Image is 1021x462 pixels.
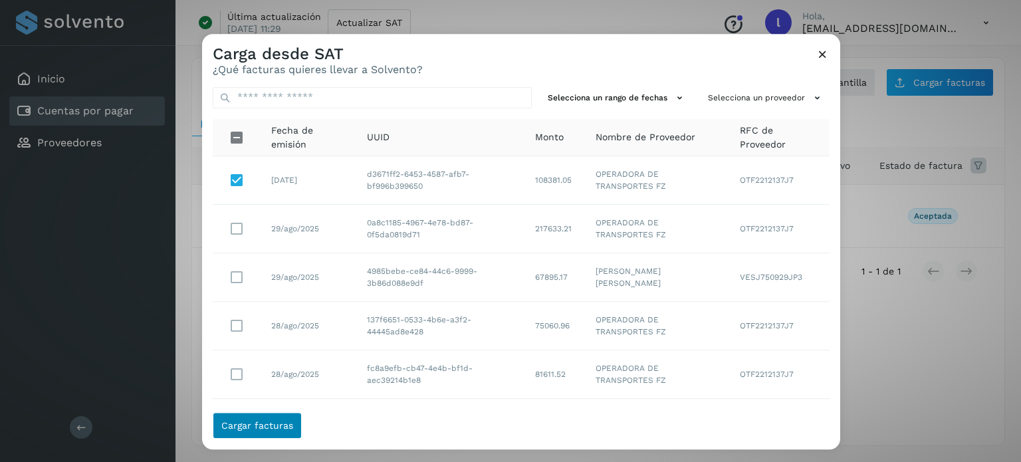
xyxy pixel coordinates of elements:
span: UUID [367,131,390,145]
td: 4985bebe-ce84-44c6-9999-3b86d088e9df [356,254,524,302]
button: Cargar facturas [213,412,302,439]
span: Monto [535,131,564,145]
td: [DATE] [261,157,356,205]
td: 22/ago/2025 [261,400,356,448]
p: ¿Qué facturas quieres llevar a Solvento? [213,64,423,76]
td: 29/ago/2025 [261,205,356,254]
h3: Carga desde SAT [213,45,423,64]
button: Selecciona un proveedor [703,87,830,109]
td: OTF2212137J7 [729,302,830,351]
span: Nombre de Proveedor [596,131,695,145]
td: OPERADORA DE TRANSPORTES FZ [585,302,729,351]
td: [PERSON_NAME] [PERSON_NAME] [585,254,729,302]
td: 108381.05 [524,157,585,205]
td: OPERADORA DE TRANSPORTES FZ [585,205,729,254]
span: RFC de Proveedor [740,124,819,152]
span: Fecha de emisión [271,124,346,152]
td: 29/ago/2025 [261,254,356,302]
td: OTF2212137J7 [729,351,830,400]
td: 28/ago/2025 [261,351,356,400]
td: ac90fbce-75c4-4f55-9ba1-c01a325cab5d [356,400,524,448]
td: 81611.52 [524,351,585,400]
td: d3671ff2-6453-4587-afb7-bf996b399650 [356,157,524,205]
span: Cargar facturas [221,421,293,430]
td: 217633.21 [524,205,585,254]
button: Selecciona un rango de fechas [542,87,692,109]
td: 137f6651-0533-4b6e-a3f2-44445ad8e428 [356,302,524,351]
td: OTF2212137J7 [729,157,830,205]
td: OPERADORA DE TRANSPORTES FZ [585,400,729,448]
td: 67895.17 [524,254,585,302]
td: OPERADORA DE TRANSPORTES FZ [585,351,729,400]
td: OTF2212137J7 [729,400,830,448]
td: OTF2212137J7 [729,205,830,254]
td: 0a8c1185-4967-4e78-bd87-0f5da0819d71 [356,205,524,254]
td: fc8a9efb-cb47-4e4b-bf1d-aec39214b1e8 [356,351,524,400]
td: 225787.81 [524,400,585,448]
td: 28/ago/2025 [261,302,356,351]
td: VESJ750929JP3 [729,254,830,302]
td: OPERADORA DE TRANSPORTES FZ [585,157,729,205]
td: 75060.96 [524,302,585,351]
